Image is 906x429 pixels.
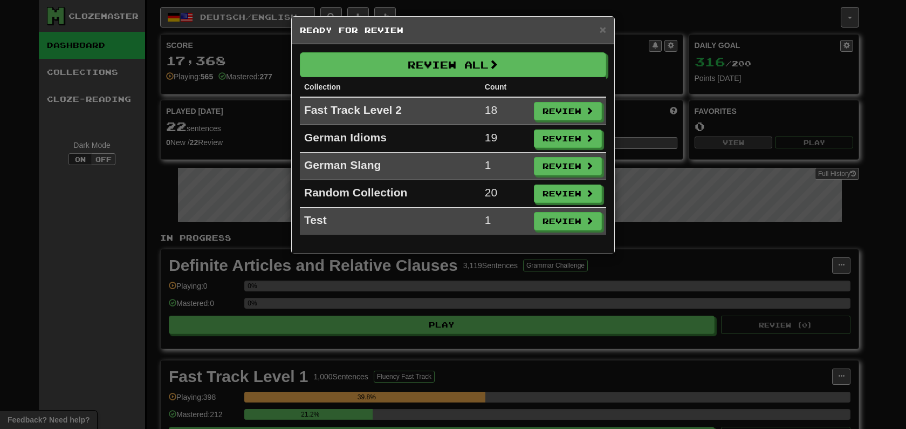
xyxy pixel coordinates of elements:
td: Test [300,208,481,235]
button: Close [600,24,606,35]
button: Review [534,185,602,203]
td: 20 [481,180,530,208]
button: Review All [300,52,606,77]
td: 1 [481,153,530,180]
th: Count [481,77,530,97]
button: Review [534,212,602,230]
td: 1 [481,208,530,235]
td: Random Collection [300,180,481,208]
button: Review [534,130,602,148]
td: German Slang [300,153,481,180]
button: Review [534,157,602,175]
td: German Idioms [300,125,481,153]
h5: Ready for Review [300,25,606,36]
button: Review [534,102,602,120]
td: Fast Track Level 2 [300,97,481,125]
td: 18 [481,97,530,125]
td: 19 [481,125,530,153]
span: × [600,23,606,36]
th: Collection [300,77,481,97]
